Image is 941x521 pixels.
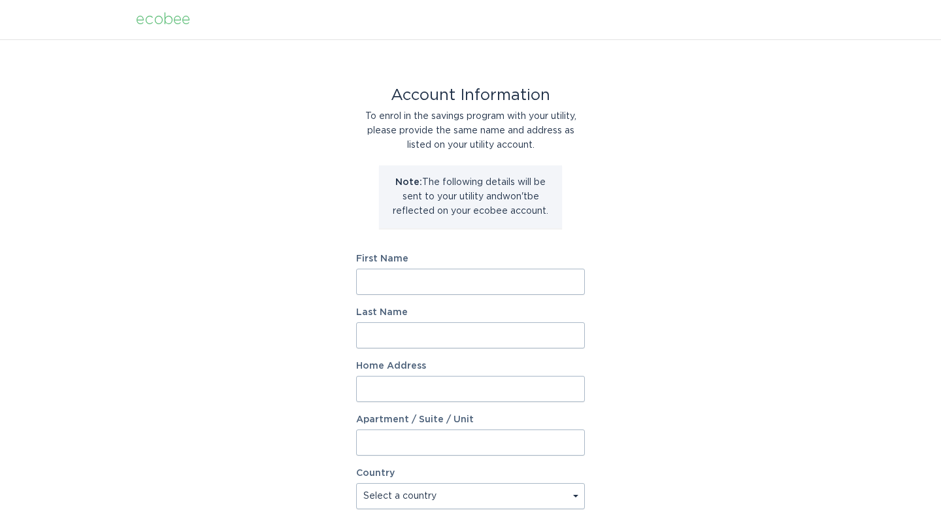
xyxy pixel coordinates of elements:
label: Apartment / Suite / Unit [356,415,585,424]
label: Last Name [356,308,585,317]
div: Account Information [356,88,585,103]
label: Country [356,469,395,478]
p: The following details will be sent to your utility and won't be reflected on your ecobee account. [389,175,552,218]
strong: Note: [395,178,422,187]
div: ecobee [136,12,190,27]
label: First Name [356,254,585,263]
div: To enrol in the savings program with your utility, please provide the same name and address as li... [356,109,585,152]
label: Home Address [356,361,585,371]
